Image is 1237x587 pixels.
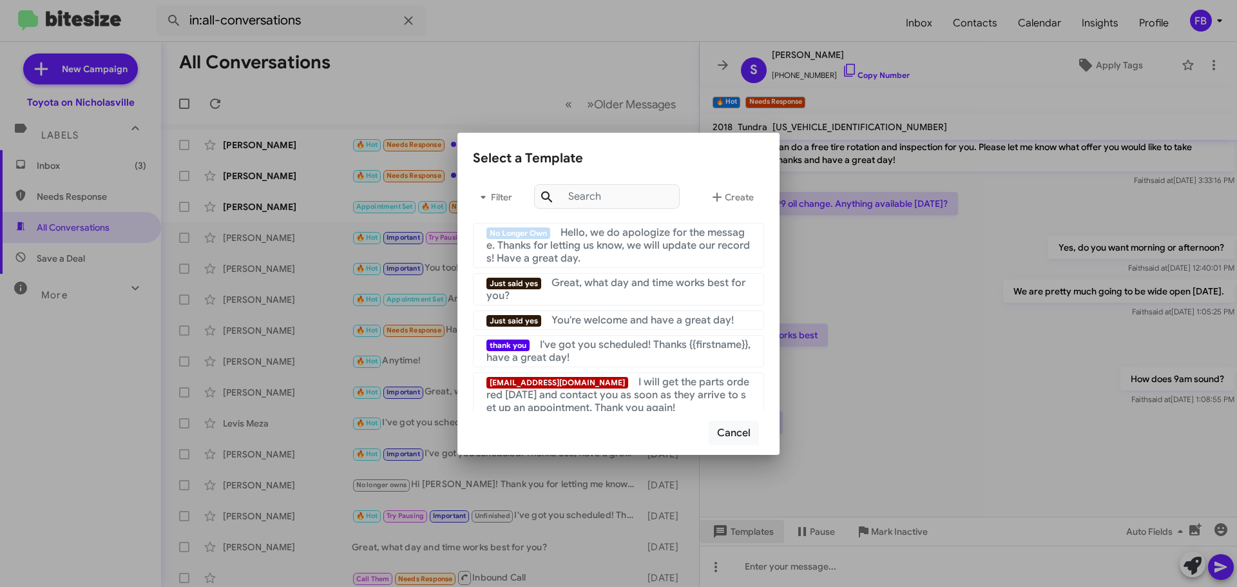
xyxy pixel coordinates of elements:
[486,338,751,364] span: I've got you scheduled! Thanks {{firstname}}, have a great day!
[473,182,514,213] button: Filter
[486,315,541,327] span: Just said yes
[699,182,764,213] button: Create
[473,186,514,209] span: Filter
[486,376,749,414] span: I will get the parts ordered [DATE] and contact you as soon as they arrive to set up an appointme...
[486,377,628,389] span: [EMAIL_ADDRESS][DOMAIN_NAME]
[709,421,759,445] button: Cancel
[534,184,680,209] input: Search
[486,278,541,289] span: Just said yes
[486,226,750,265] span: Hello, we do apologize for the message. Thanks for letting us know, we will update our records! H...
[551,314,734,327] span: You're welcome and have a great day!
[486,227,550,239] span: No Longer Own
[486,276,745,302] span: Great, what day and time works best for you?
[486,340,530,351] span: thank you
[473,148,764,169] div: Select a Template
[709,186,754,209] span: Create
